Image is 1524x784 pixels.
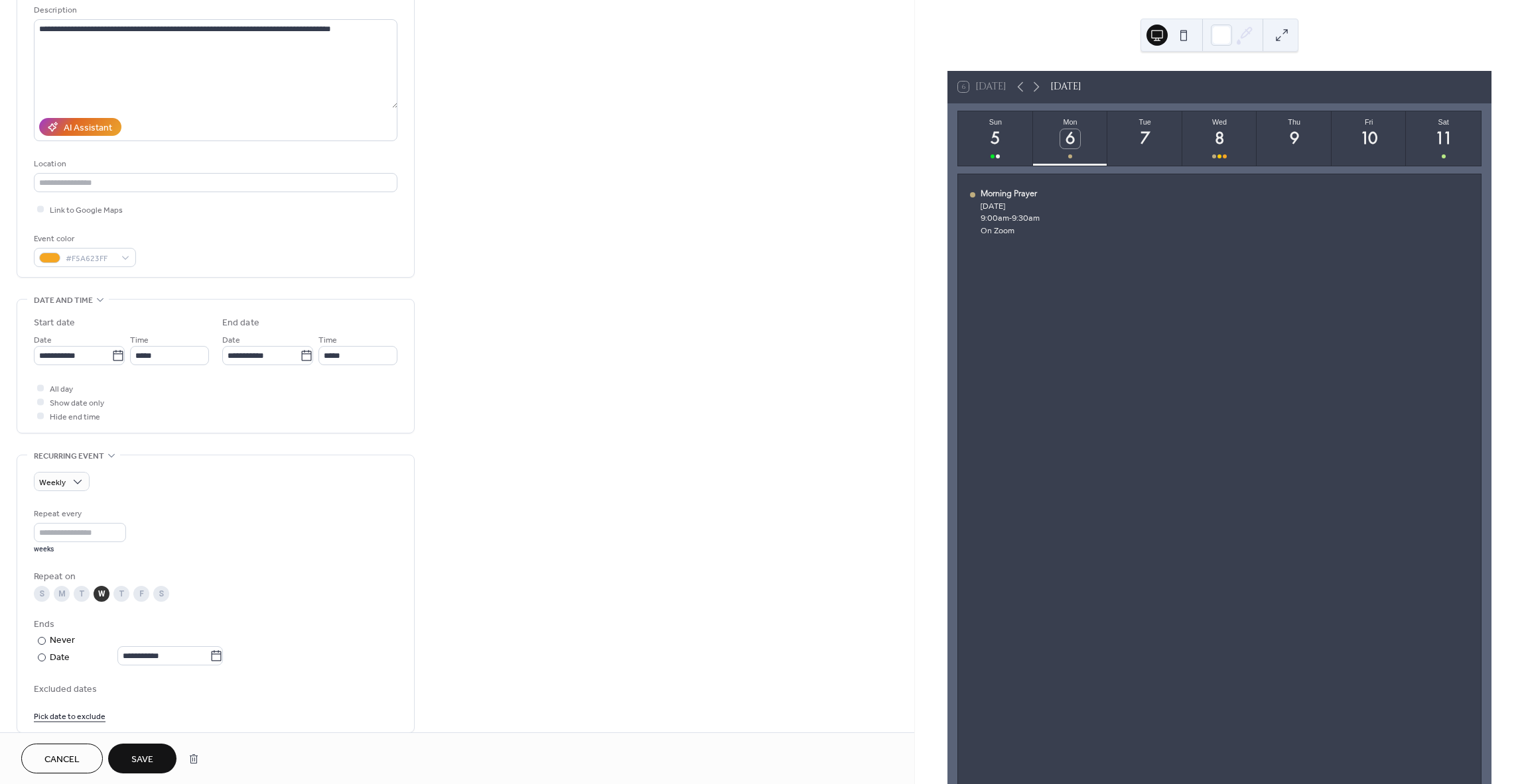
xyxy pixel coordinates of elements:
[1037,118,1104,126] div: Mon
[34,710,105,724] span: Pick date to exclude
[1186,118,1253,126] div: Wed
[1060,129,1079,148] div: 6
[34,618,395,632] div: Ends
[21,744,103,773] button: Cancel
[34,586,50,602] div: S
[1359,129,1379,148] div: 10
[981,213,1009,223] span: 9:00am
[962,118,1029,126] div: Sun
[34,316,75,330] div: Start date
[94,586,109,602] div: W
[54,586,70,602] div: M
[318,333,337,347] span: Time
[50,396,104,410] span: Show date only
[1332,111,1407,166] button: Fri10
[34,449,104,463] span: Recurring event
[1261,118,1328,126] div: Thu
[74,586,90,602] div: T
[66,252,115,266] span: #F5A623FF
[1406,111,1481,166] button: Sat11
[133,586,149,602] div: F
[1434,129,1453,148] div: 11
[34,507,123,521] div: Repeat every
[34,232,133,246] div: Event color
[44,753,80,767] span: Cancel
[34,683,397,697] span: Excluded dates
[1107,111,1182,166] button: Tue7
[981,188,1040,198] div: Morning Prayer
[34,545,126,554] div: weeks
[1210,129,1229,148] div: 8
[1182,111,1257,166] button: Wed8
[39,118,121,136] button: AI Assistant
[1111,118,1178,126] div: Tue
[222,333,240,347] span: Date
[1033,111,1108,166] button: Mon6
[113,586,129,602] div: T
[50,382,73,396] span: All day
[1009,213,1012,223] span: -
[50,634,76,647] div: Never
[981,201,1040,211] div: [DATE]
[986,129,1005,148] div: 5
[34,3,395,17] div: Description
[1135,129,1154,148] div: 7
[34,157,395,171] div: Location
[981,225,1040,235] div: On Zoom
[958,111,1033,166] button: Sun5
[50,410,100,424] span: Hide end time
[50,650,223,665] div: Date
[1257,111,1332,166] button: Thu9
[131,753,153,767] span: Save
[130,333,149,347] span: Time
[1050,80,1081,94] div: [DATE]
[1284,129,1304,148] div: 9
[108,744,176,773] button: Save
[39,475,66,490] span: Weekly
[153,586,169,602] div: S
[222,316,259,330] div: End date
[1410,118,1477,126] div: Sat
[34,294,93,308] span: Date and time
[34,570,395,584] div: Repeat on
[1336,118,1403,126] div: Fri
[34,333,52,347] span: Date
[50,203,123,217] span: Link to Google Maps
[1012,213,1040,223] span: 9:30am
[64,121,112,135] div: AI Assistant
